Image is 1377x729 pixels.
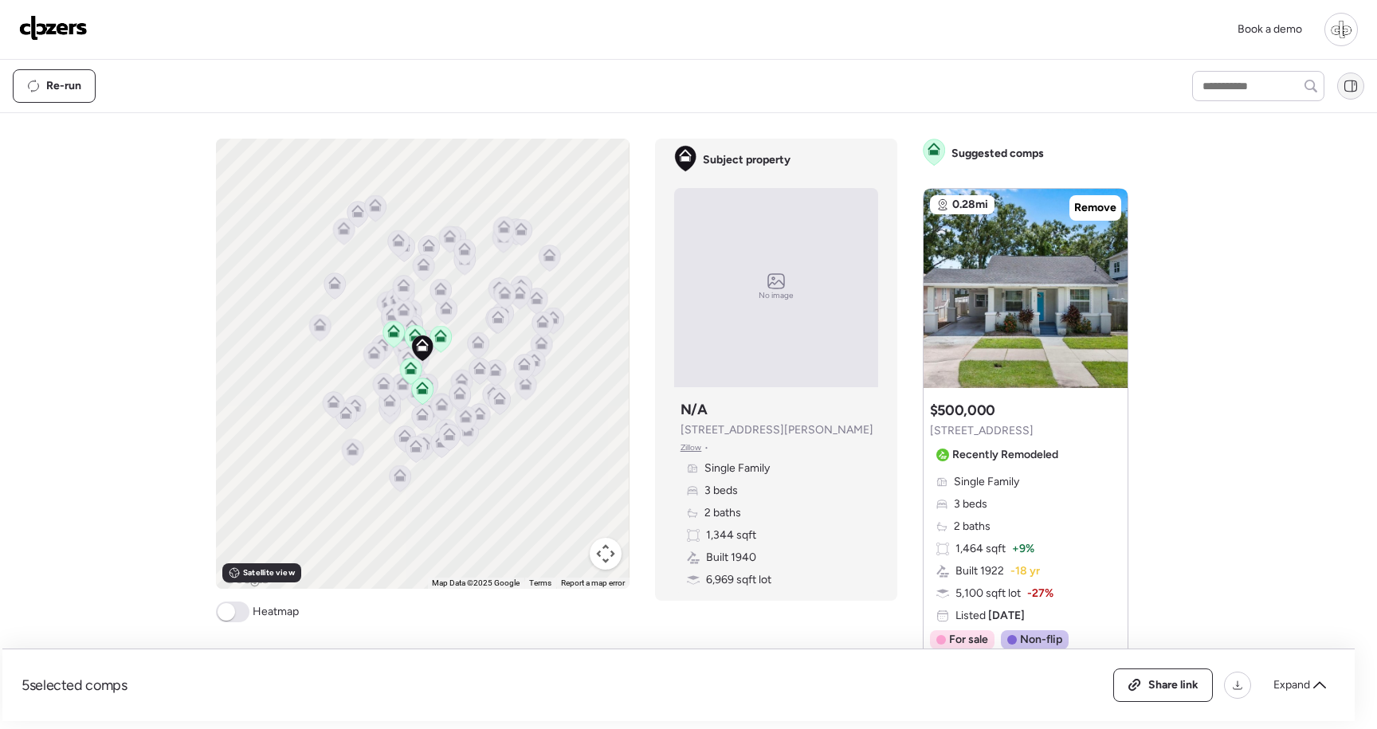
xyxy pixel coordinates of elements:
span: Single Family [704,461,770,476]
span: 1,464 sqft [955,541,1006,557]
span: Expand [1273,677,1310,693]
span: Heatmap [253,604,299,620]
span: [STREET_ADDRESS][PERSON_NAME] [681,422,873,438]
span: Map Data ©2025 Google [432,578,520,587]
span: 1,344 sqft [706,527,756,543]
span: Single Family [954,474,1019,490]
span: Built 1940 [706,550,756,566]
span: [STREET_ADDRESS] [930,423,1034,439]
h3: $500,000 [930,401,995,420]
span: Book a demo [1238,22,1302,36]
a: Terms (opens in new tab) [529,578,551,587]
a: Report a map error [561,578,625,587]
span: 5 selected comps [22,676,127,695]
span: Share link [1148,677,1198,693]
img: Logo [19,15,88,41]
span: -27% [1027,586,1053,602]
span: Listed [955,608,1025,624]
span: Non-flip [1020,632,1062,648]
span: 3 beds [954,496,987,512]
span: -18 yr [1010,563,1040,579]
span: 6,969 sqft lot [706,572,771,588]
span: 2 baths [704,505,741,521]
span: Subject property [703,152,790,168]
span: 3 beds [704,483,738,499]
span: [DATE] [986,609,1025,622]
span: 0.28mi [952,197,988,213]
span: 5,100 sqft lot [955,586,1021,602]
span: Remove [1074,200,1116,216]
span: 2 baths [954,519,991,535]
h3: N/A [681,400,708,419]
span: Satellite view [243,566,294,579]
img: Google [220,568,273,589]
span: No image [759,289,794,302]
button: Map camera controls [590,538,622,570]
span: • [704,441,708,454]
span: Recently Remodeled [952,447,1058,463]
span: Built 1922 [955,563,1004,579]
a: Open this area in Google Maps (opens a new window) [220,568,273,589]
span: Suggested comps [951,146,1044,162]
span: For sale [949,632,988,648]
span: Zillow [681,441,702,454]
span: + 9% [1012,541,1034,557]
span: Re-run [46,78,81,94]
